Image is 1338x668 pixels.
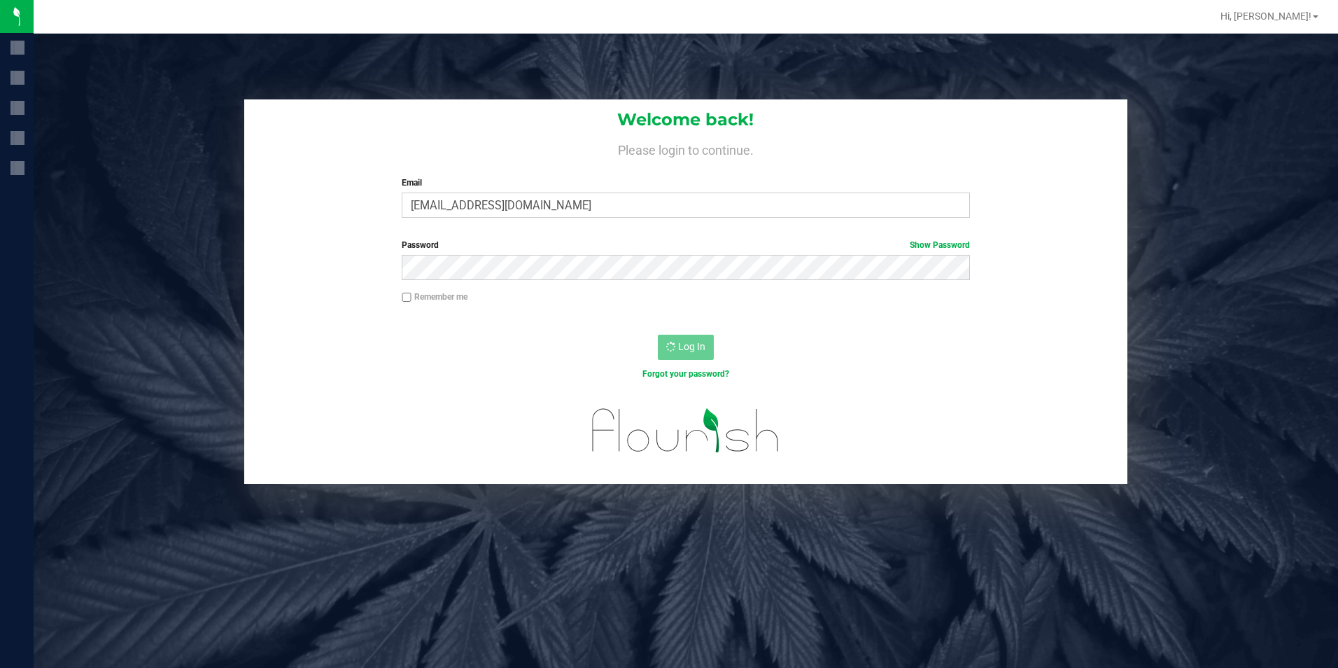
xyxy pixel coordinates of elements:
[642,369,729,379] a: Forgot your password?
[244,140,1128,157] h4: Please login to continue.
[402,240,439,250] span: Password
[658,335,714,360] button: Log In
[575,395,796,466] img: flourish_logo.svg
[244,111,1128,129] h1: Welcome back!
[678,341,705,352] span: Log In
[910,240,970,250] a: Show Password
[1220,11,1311,22] span: Hi, [PERSON_NAME]!
[402,293,411,302] input: Remember me
[402,176,970,189] label: Email
[402,291,467,303] label: Remember me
